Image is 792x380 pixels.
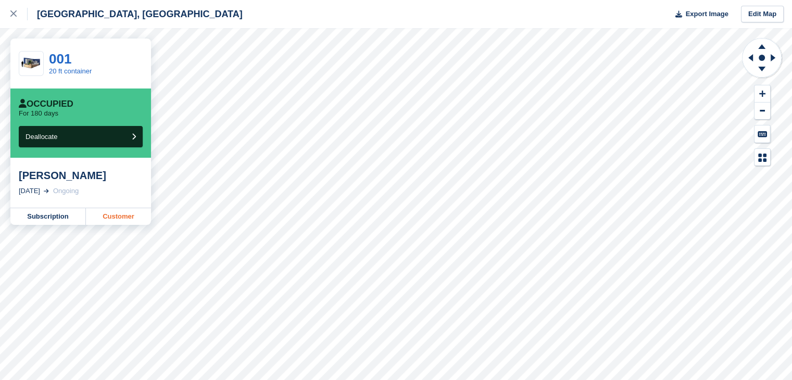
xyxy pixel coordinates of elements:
a: Customer [86,208,151,225]
a: 001 [49,51,71,67]
div: [GEOGRAPHIC_DATA], [GEOGRAPHIC_DATA] [28,8,243,20]
p: For 180 days [19,109,58,118]
div: Ongoing [53,186,79,196]
span: Deallocate [26,133,57,141]
a: Subscription [10,208,86,225]
img: 20.jpg [19,55,43,73]
button: Export Image [669,6,728,23]
a: 20 ft container [49,67,92,75]
img: arrow-right-light-icn-cde0832a797a2874e46488d9cf13f60e5c3a73dbe684e267c42b8395dfbc2abf.svg [44,189,49,193]
div: [DATE] [19,186,40,196]
button: Deallocate [19,126,143,147]
span: Export Image [685,9,728,19]
button: Keyboard Shortcuts [755,125,770,143]
button: Map Legend [755,149,770,166]
button: Zoom In [755,85,770,103]
button: Zoom Out [755,103,770,120]
div: Occupied [19,99,73,109]
a: Edit Map [741,6,784,23]
div: [PERSON_NAME] [19,169,143,182]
